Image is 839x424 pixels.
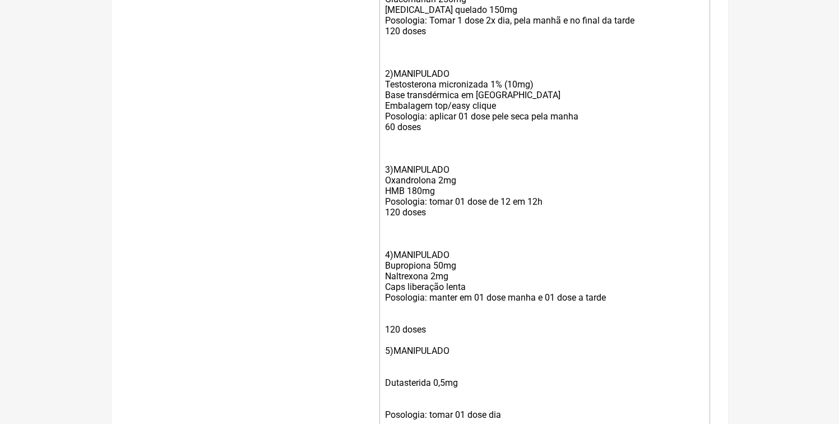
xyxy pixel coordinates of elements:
div: Dutasterida 0,5mg [385,367,703,399]
div: 4)MANIPULADO Bupropiona 50mg Naltrexona 2mg Caps liberação lenta Posologia: manter em 01 dose man... [385,228,703,314]
div: 120 doses [385,314,703,345]
div: 3)MANIPULADO Oxandrolona 2mg HMB 180mg Posologia: tomar 01 dose de 12 em 12h 120 doses [385,143,703,228]
div: 5)MANIPULADO [385,345,703,367]
div: 2)MANIPULADO Testosterona micronizada 1% (10mg) Base transdérmica em [GEOGRAPHIC_DATA] Embalagem ... [385,47,703,143]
